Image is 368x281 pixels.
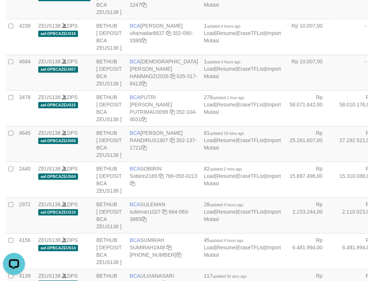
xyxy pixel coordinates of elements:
span: BCA [130,130,141,136]
td: SOBIRIN 766-050-0213 [127,162,201,197]
a: ZEUS138 [38,201,61,207]
td: DPS [35,162,93,197]
a: Copy SUMIRAH1848 to clipboard [166,245,171,250]
span: aaf-DPBCAZEUS07 [38,66,78,73]
a: Load [204,102,215,108]
span: 278 [204,94,244,100]
span: BCA [130,237,141,243]
td: 4645 [16,126,35,162]
a: Import Mutasi [204,102,281,115]
td: 3478 [16,90,35,126]
a: Copy Sobirin2169 to clipboard [159,173,164,179]
span: aaf-DPBCAZEUS15 [38,102,78,108]
a: Copy 7660500213 to clipboard [130,180,135,186]
a: PUTRIMAU0099 [130,109,168,115]
span: updated 4 hours ago [207,60,241,64]
td: [DEMOGRAPHIC_DATA][PERSON_NAME] 035-317-8412 [127,55,201,90]
td: SUMIRAH [PHONE_NUMBER] [127,233,201,269]
a: Copy 6640633865 to clipboard [141,216,146,222]
span: updated 4 hours ago [210,203,244,207]
a: Load [204,30,215,36]
span: | | | [204,166,281,186]
a: suleman1027 [130,209,161,215]
a: Copy uhamadar8837 to clipboard [166,30,171,36]
a: ZEUS138 [38,23,61,29]
a: Load [204,173,215,179]
a: Resume [217,102,236,108]
td: BETHUB [ DEPOSIT BCA ZEUS138 ] [93,90,127,126]
a: Copy 3521071247 to clipboard [141,2,146,8]
td: DPS [35,233,93,269]
a: Resume [217,209,236,215]
span: aaf-DPBCAZEUS16 [38,31,78,37]
a: Copy RANDIRUS1907 to clipboard [170,137,175,143]
a: EraseTFList [237,209,265,215]
a: Resume [217,137,236,143]
td: BETHUB [ DEPOSIT BCA ZEUS138 ] [93,197,127,233]
td: Rp 6.481.994,00 [284,233,334,269]
a: Copy 3521040031 to clipboard [141,116,146,122]
span: updated 1 hour ago [213,96,245,100]
td: 4156 [16,233,35,269]
td: Rp 10.007,00 [284,55,334,90]
a: Sobirin2169 [130,173,158,179]
span: aaf-DPBCAZEUS04 [38,173,78,180]
span: aaf-DPBCAZEUS10 [38,209,78,215]
td: 2972 [16,197,35,233]
a: Copy PUTRIMAU0099 to clipboard [170,109,175,115]
a: EraseTFList [237,173,265,179]
td: DPS [35,55,93,90]
a: Load [204,209,215,215]
td: 4694 [16,55,35,90]
a: Load [204,245,215,250]
span: BCA [130,201,141,207]
span: updated 18 mins ago [210,131,244,136]
td: Rp 10.007,00 [284,19,334,55]
td: Rp 15.697.496,00 [284,162,334,197]
td: BETHUB [ DEPOSIT BCA ZEUS138 ] [93,126,127,162]
a: ZEUS138 [38,273,61,279]
span: | | | [204,23,281,43]
a: Load [204,137,215,143]
td: BETHUB [ DEPOSIT BCA ZEUS138 ] [93,19,127,55]
span: | | | [204,201,281,222]
a: Import Mutasi [204,66,281,79]
td: BETHUB [ DEPOSIT BCA ZEUS138 ] [93,162,127,197]
a: Resume [217,66,236,72]
span: updated 4 hours ago [210,239,244,243]
a: Resume [217,173,236,179]
td: [PERSON_NAME] 352-090-3380 [127,19,201,55]
a: EraseTFList [237,245,265,250]
td: PUTRI [PERSON_NAME] 352-104-0031 [127,90,201,126]
a: Copy 3521371721 to clipboard [141,145,146,151]
span: updated 4 hours ago [207,24,241,28]
span: aaf-DPBCAZEUS06 [38,138,78,144]
span: BCA [130,59,141,64]
a: EraseTFList [237,102,265,108]
td: BETHUB [ DEPOSIT BCA ZEUS138 ] [93,233,127,269]
span: BCA [130,166,141,172]
span: 1 [204,59,241,64]
a: ZEUS138 [38,94,61,100]
a: ZEUS138 [38,237,61,243]
a: Copy 3520903380 to clipboard [141,38,146,43]
a: Import Mutasi [204,30,281,43]
span: BCA [130,23,141,29]
button: Open LiveChat chat widget [3,3,25,25]
span: 81 [204,130,244,136]
td: SULEMAN 664-063-3865 [127,197,201,233]
a: Resume [217,245,236,250]
a: Copy HAMMADZI2026 to clipboard [170,73,175,79]
a: HAMMADZI2026 [130,73,169,79]
a: ZEUS138 [38,130,61,136]
a: Import Mutasi [204,245,281,258]
a: uhamadar8837 [130,30,164,36]
a: EraseTFList [237,30,265,36]
span: | | | [204,130,281,151]
a: RANDIRUS1907 [130,137,168,143]
a: Copy 8692458906 to clipboard [176,252,181,258]
a: Copy 0353178412 to clipboard [141,81,146,87]
a: Copy suleman1027 to clipboard [162,209,167,215]
td: BETHUB [ DEPOSIT BCA ZEUS138 ] [93,55,127,90]
span: | | | [204,59,281,79]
